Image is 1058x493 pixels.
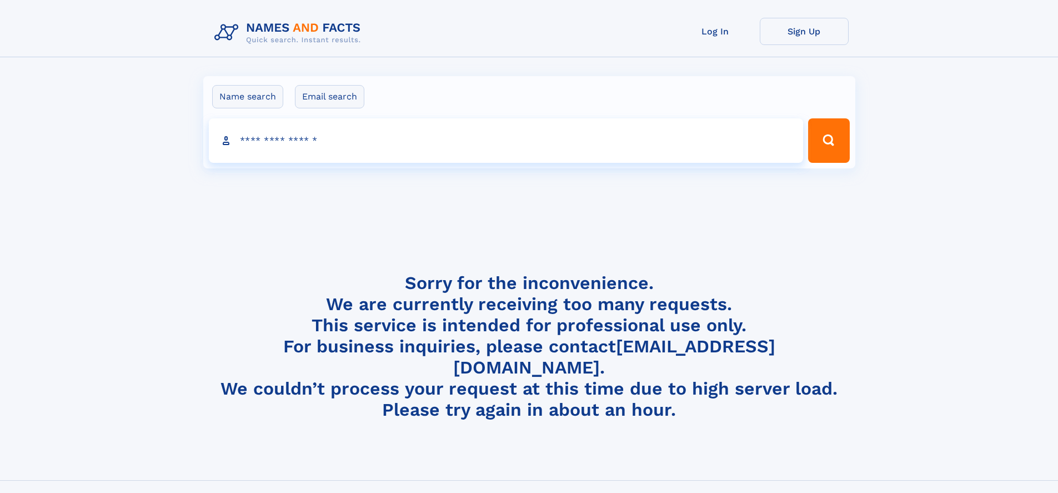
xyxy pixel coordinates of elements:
[671,18,760,45] a: Log In
[453,336,775,378] a: [EMAIL_ADDRESS][DOMAIN_NAME]
[760,18,849,45] a: Sign Up
[210,272,849,421] h4: Sorry for the inconvenience. We are currently receiving too many requests. This service is intend...
[295,85,364,108] label: Email search
[209,118,804,163] input: search input
[808,118,849,163] button: Search Button
[210,18,370,48] img: Logo Names and Facts
[212,85,283,108] label: Name search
